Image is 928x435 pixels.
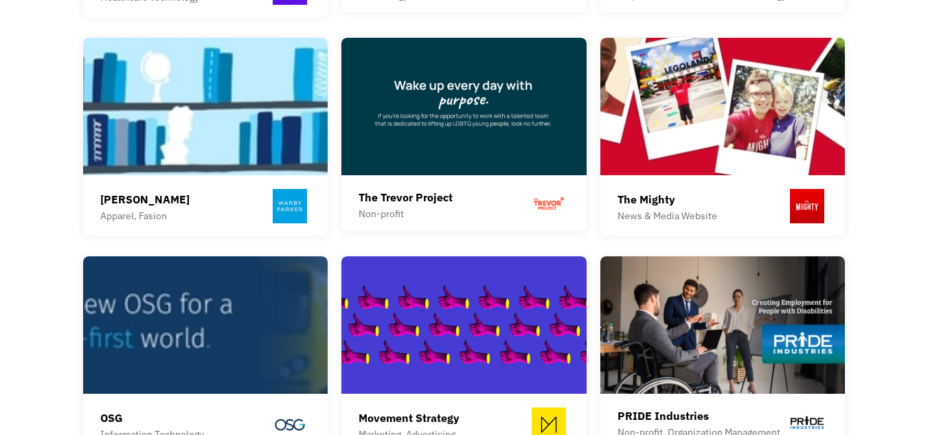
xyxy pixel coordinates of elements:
[618,408,780,424] div: PRIDE Industries
[618,208,717,224] div: News & Media Website
[100,208,190,224] div: Apparel, Fasion
[100,191,190,208] div: [PERSON_NAME]
[100,410,204,426] div: OSG
[359,189,453,205] div: The Trevor Project
[341,38,587,231] a: The Trevor ProjectNon-profit
[359,205,453,222] div: Non-profit
[359,410,460,426] div: Movement Strategy
[600,38,846,236] a: The MightyNews & Media Website
[83,38,328,236] a: [PERSON_NAME]Apparel, Fasion
[618,191,717,208] div: The Mighty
